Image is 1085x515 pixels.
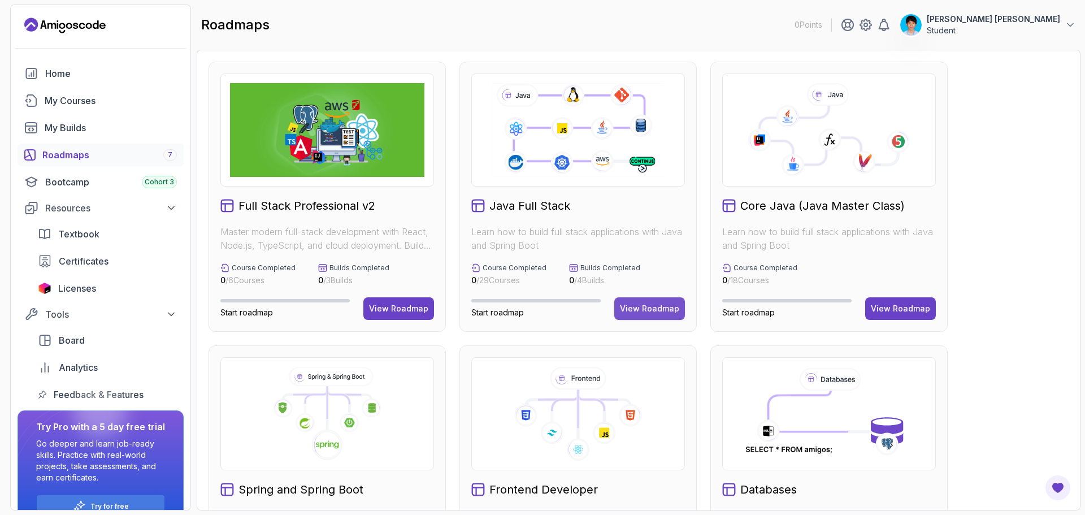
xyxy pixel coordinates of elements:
[489,482,598,497] h2: Frontend Developer
[927,14,1060,25] p: [PERSON_NAME] [PERSON_NAME]
[489,198,570,214] h2: Java Full Stack
[18,304,184,324] button: Tools
[18,198,184,218] button: Resources
[569,275,574,285] span: 0
[18,171,184,193] a: bootcamp
[45,308,177,321] div: Tools
[900,14,922,36] img: user profile image
[569,275,640,286] p: / 4 Builds
[238,198,375,214] h2: Full Stack Professional v2
[31,277,184,300] a: licenses
[220,275,225,285] span: 0
[38,283,51,294] img: jetbrains icon
[31,356,184,379] a: analytics
[18,144,184,166] a: roadmaps
[45,67,177,80] div: Home
[36,438,165,483] p: Go deeper and learn job-ready skills. Practice with real-world projects, take assessments, and ea...
[18,89,184,112] a: courses
[232,263,296,272] p: Course Completed
[722,308,775,317] span: Start roadmap
[369,303,428,314] div: View Roadmap
[45,94,177,107] div: My Courses
[722,275,797,286] p: / 18 Courses
[318,275,323,285] span: 0
[329,263,389,272] p: Builds Completed
[471,308,524,317] span: Start roadmap
[59,334,85,347] span: Board
[220,225,434,252] p: Master modern full-stack development with React, Node.js, TypeScript, and cloud deployment. Build...
[900,14,1076,36] button: user profile image[PERSON_NAME] [PERSON_NAME]Student
[722,275,727,285] span: 0
[58,282,96,295] span: Licenses
[471,225,685,252] p: Learn how to build full stack applications with Java and Spring Boot
[927,25,1060,36] p: Student
[722,225,936,252] p: Learn how to build full stack applications with Java and Spring Boot
[31,329,184,352] a: board
[865,297,936,320] button: View Roadmap
[18,62,184,85] a: home
[90,502,129,511] a: Try for free
[318,275,389,286] p: / 3 Builds
[42,148,177,162] div: Roadmaps
[24,16,106,34] a: Landing page
[220,275,296,286] p: / 6 Courses
[31,383,184,406] a: feedback
[31,223,184,245] a: textbook
[45,121,177,135] div: My Builds
[45,175,177,189] div: Bootcamp
[58,227,99,241] span: Textbook
[483,263,546,272] p: Course Completed
[363,297,434,320] button: View Roadmap
[471,275,476,285] span: 0
[220,308,273,317] span: Start roadmap
[45,201,177,215] div: Resources
[795,19,822,31] p: 0 Points
[31,250,184,272] a: certificates
[54,388,144,401] span: Feedback & Features
[580,263,640,272] p: Builds Completed
[145,178,174,187] span: Cohort 3
[734,263,797,272] p: Course Completed
[740,482,797,497] h2: Databases
[201,16,270,34] h2: roadmaps
[59,254,108,268] span: Certificates
[230,83,424,177] img: Full Stack Professional v2
[1044,474,1071,501] button: Open Feedback Button
[59,361,98,374] span: Analytics
[168,150,172,159] span: 7
[871,303,930,314] div: View Roadmap
[18,116,184,139] a: builds
[238,482,363,497] h2: Spring and Spring Boot
[620,303,679,314] div: View Roadmap
[471,275,546,286] p: / 29 Courses
[740,198,905,214] h2: Core Java (Java Master Class)
[614,297,685,320] button: View Roadmap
